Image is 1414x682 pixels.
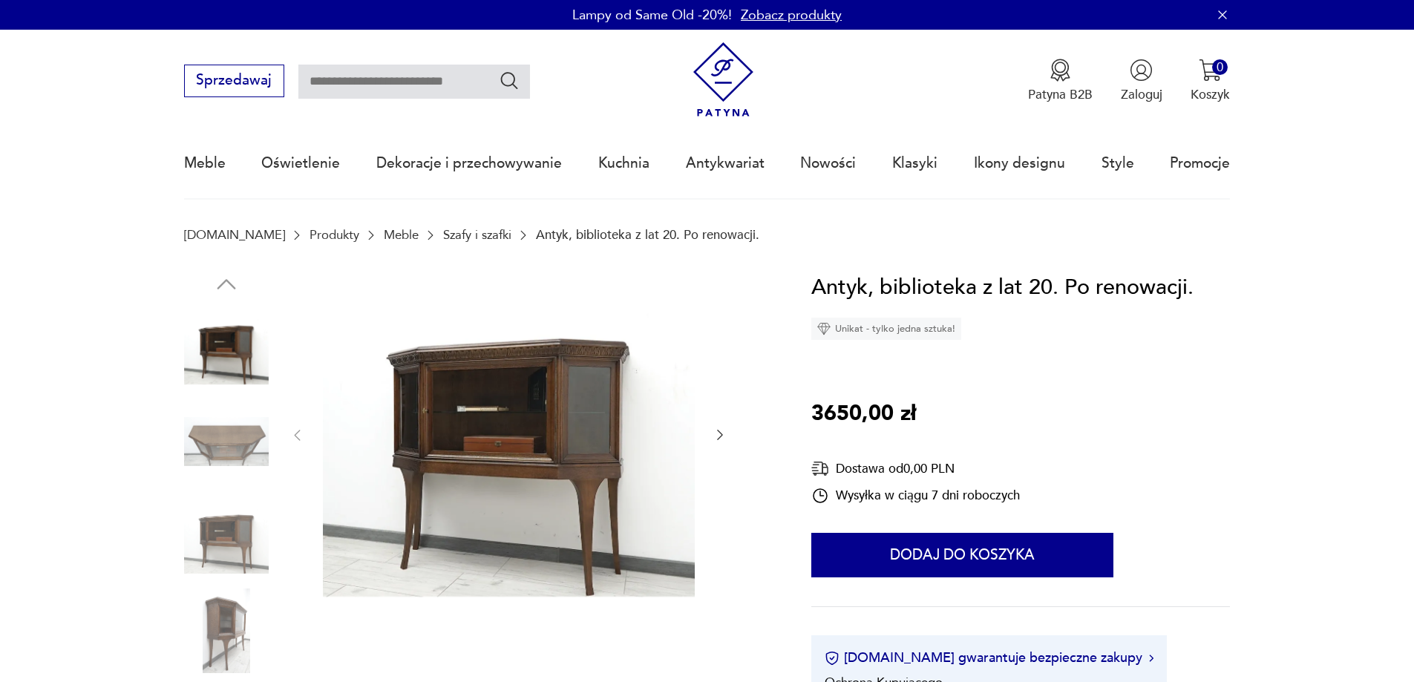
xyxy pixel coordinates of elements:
a: Antykwariat [686,129,765,197]
p: Zaloguj [1121,86,1162,103]
div: Unikat - tylko jedna sztuka! [811,318,961,340]
a: Style [1102,129,1134,197]
div: Dostawa od 0,00 PLN [811,459,1020,478]
img: Ikona diamentu [817,322,831,335]
p: Lampy od Same Old -20%! [572,6,732,24]
div: Wysyłka w ciągu 7 dni roboczych [811,487,1020,505]
a: Produkty [310,228,359,242]
a: Meble [184,129,226,197]
h1: Antyk, biblioteka z lat 20. Po renowacji. [811,271,1194,305]
a: Meble [384,228,419,242]
p: 3650,00 zł [811,397,916,431]
a: Ikony designu [974,129,1065,197]
a: Promocje [1170,129,1230,197]
a: Nowości [800,129,856,197]
a: [DOMAIN_NAME] [184,228,285,242]
a: Kuchnia [598,129,649,197]
a: Ikona medaluPatyna B2B [1028,59,1093,103]
img: Ikona medalu [1049,59,1072,82]
img: Patyna - sklep z meblami i dekoracjami vintage [686,42,761,117]
img: Ikona certyfikatu [825,651,839,666]
img: Zdjęcie produktu Antyk, biblioteka z lat 20. Po renowacji. [323,271,695,597]
img: Zdjęcie produktu Antyk, biblioteka z lat 20. Po renowacji. [184,494,269,579]
img: Ikona koszyka [1199,59,1222,82]
p: Koszyk [1191,86,1230,103]
button: [DOMAIN_NAME] gwarantuje bezpieczne zakupy [825,649,1153,667]
p: Patyna B2B [1028,86,1093,103]
img: Ikonka użytkownika [1130,59,1153,82]
img: Ikona dostawy [811,459,829,478]
a: Szafy i szafki [443,228,511,242]
button: 0Koszyk [1191,59,1230,103]
button: Patyna B2B [1028,59,1093,103]
a: Dekoracje i przechowywanie [376,129,562,197]
p: Antyk, biblioteka z lat 20. Po renowacji. [536,228,759,242]
a: Oświetlenie [261,129,340,197]
img: Zdjęcie produktu Antyk, biblioteka z lat 20. Po renowacji. [184,305,269,390]
button: Dodaj do koszyka [811,533,1113,577]
img: Zdjęcie produktu Antyk, biblioteka z lat 20. Po renowacji. [184,399,269,484]
button: Sprzedawaj [184,65,284,97]
img: Zdjęcie produktu Antyk, biblioteka z lat 20. Po renowacji. [184,588,269,673]
button: Szukaj [499,70,520,91]
button: Zaloguj [1121,59,1162,103]
a: Klasyki [892,129,937,197]
a: Sprzedawaj [184,76,284,88]
div: 0 [1212,59,1228,75]
img: Ikona strzałki w prawo [1149,655,1153,662]
a: Zobacz produkty [741,6,842,24]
